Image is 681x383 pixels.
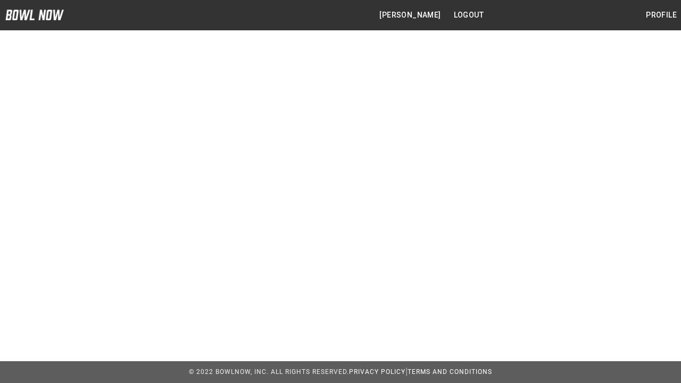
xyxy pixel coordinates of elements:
a: Privacy Policy [349,368,405,376]
img: logo [5,10,64,20]
a: Terms and Conditions [408,368,492,376]
button: Logout [450,5,488,25]
span: © 2022 BowlNow, Inc. All Rights Reserved. [189,368,349,376]
button: [PERSON_NAME] [375,5,445,25]
button: Profile [642,5,681,25]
